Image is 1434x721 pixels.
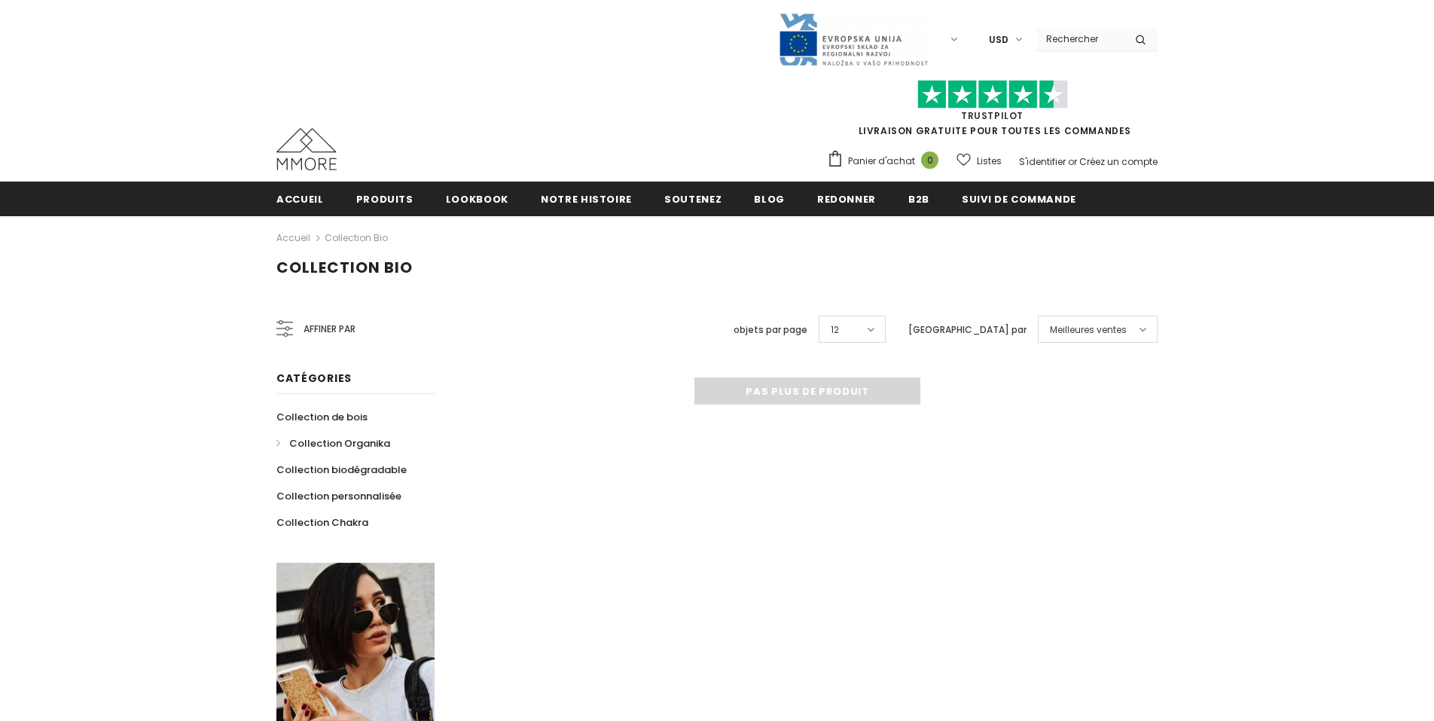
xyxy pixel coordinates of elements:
span: Redonner [817,192,876,206]
span: or [1068,155,1077,168]
span: Collection biodégradable [276,463,407,477]
span: Meilleures ventes [1050,322,1127,338]
a: Accueil [276,182,324,215]
span: Blog [754,192,785,206]
span: Notre histoire [541,192,632,206]
a: S'identifier [1019,155,1066,168]
span: LIVRAISON GRATUITE POUR TOUTES LES COMMANDES [827,87,1158,137]
span: Collection Bio [276,257,413,278]
a: Redonner [817,182,876,215]
span: Produits [356,192,413,206]
a: Créez un compte [1079,155,1158,168]
a: B2B [908,182,929,215]
span: Collection Organika [289,436,390,451]
span: Collection personnalisée [276,489,401,503]
a: Collection Chakra [276,509,368,536]
span: Panier d'achat [848,154,915,169]
span: Listes [977,154,1002,169]
a: Blog [754,182,785,215]
span: B2B [908,192,929,206]
span: Suivi de commande [962,192,1076,206]
span: Collection de bois [276,410,368,424]
img: Faites confiance aux étoiles pilotes [917,80,1068,109]
span: Catégories [276,371,352,386]
span: Lookbook [446,192,508,206]
a: Collection Bio [325,231,388,244]
span: 12 [831,322,839,338]
label: [GEOGRAPHIC_DATA] par [908,322,1027,338]
a: Collection biodégradable [276,457,407,483]
a: Produits [356,182,413,215]
img: Cas MMORE [276,128,337,170]
span: USD [989,32,1008,47]
a: Notre histoire [541,182,632,215]
a: TrustPilot [961,109,1024,122]
a: soutenez [664,182,722,215]
span: Affiner par [304,321,355,338]
a: Collection de bois [276,404,368,430]
a: Collection Organika [276,430,390,457]
input: Search Site [1037,28,1124,50]
a: Collection personnalisée [276,483,401,509]
span: Accueil [276,192,324,206]
span: soutenez [664,192,722,206]
img: Javni Razpis [778,12,929,67]
a: Listes [957,148,1002,174]
span: 0 [921,151,938,169]
a: Suivi de commande [962,182,1076,215]
label: objets par page [734,322,807,338]
a: Lookbook [446,182,508,215]
a: Panier d'achat 0 [827,150,946,173]
span: Collection Chakra [276,515,368,530]
a: Javni Razpis [778,32,929,45]
a: Accueil [276,229,310,247]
